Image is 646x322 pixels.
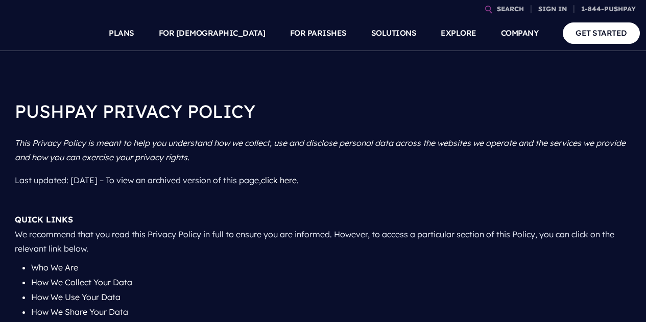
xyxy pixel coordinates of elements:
[31,277,132,287] a: How We Collect Your Data
[15,169,632,192] p: Last updated: [DATE] – To view an archived version of this page, .
[15,92,632,132] h1: PUSHPAY PRIVACY POLICY
[109,15,134,51] a: PLANS
[501,15,539,51] a: COMPANY
[441,15,476,51] a: EXPLORE
[563,22,640,43] a: GET STARTED
[15,208,632,260] p: We recommend that you read this Privacy Policy in full to ensure you are informed. However, to ac...
[159,15,266,51] a: FOR [DEMOGRAPHIC_DATA]
[31,262,78,273] a: Who We Are
[15,214,73,225] b: QUICK LINKS
[290,15,347,51] a: FOR PARISHES
[371,15,417,51] a: SOLUTIONS
[31,292,121,302] a: How We Use Your Data
[31,307,128,317] a: How We Share Your Data
[261,175,297,185] a: click here
[15,138,626,163] i: This Privacy Policy is meant to help you understand how we collect, use and disclose personal dat...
